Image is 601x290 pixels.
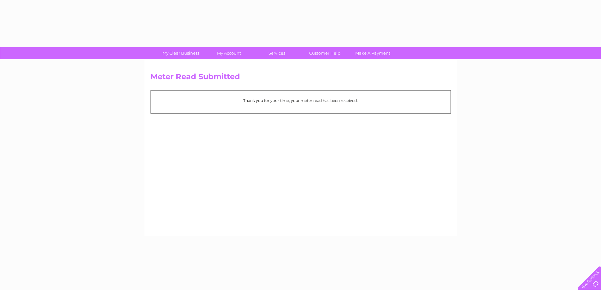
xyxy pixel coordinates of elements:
[150,72,451,84] h2: Meter Read Submitted
[347,47,399,59] a: Make A Payment
[203,47,255,59] a: My Account
[251,47,303,59] a: Services
[299,47,351,59] a: Customer Help
[154,98,447,104] p: Thank you for your time, your meter read has been received.
[155,47,207,59] a: My Clear Business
